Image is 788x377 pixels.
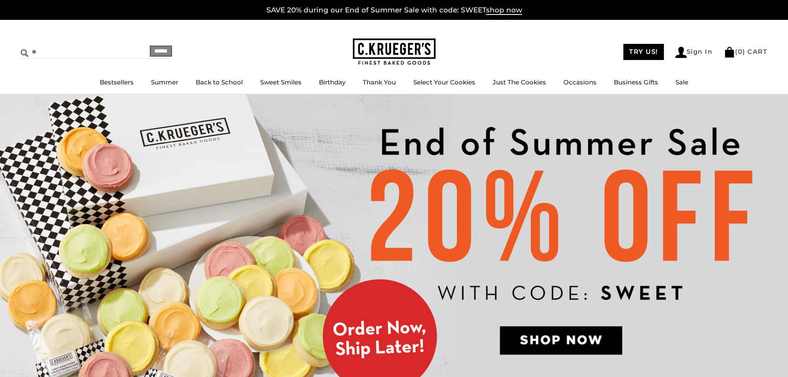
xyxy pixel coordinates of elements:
[738,48,743,55] span: 0
[493,78,546,86] a: Just The Cookies
[151,78,178,86] a: Summer
[675,78,688,86] a: Sale
[486,6,522,15] span: shop now
[21,49,29,57] img: Search
[675,47,687,58] img: Account
[260,78,302,86] a: Sweet Smiles
[623,44,664,60] a: TRY US!
[563,78,596,86] a: Occasions
[675,47,713,58] a: Sign In
[724,48,767,55] a: (0) CART
[363,78,396,86] a: Thank You
[319,78,345,86] a: Birthday
[413,78,475,86] a: Select Your Cookies
[353,38,436,65] img: C.KRUEGER'S
[100,78,134,86] a: Bestsellers
[266,6,522,15] a: SAVE 20% during our End of Summer Sale with code: SWEETshop now
[614,78,658,86] a: Business Gifts
[724,47,735,58] img: Bag
[196,78,243,86] a: Back to School
[21,46,119,58] input: Search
